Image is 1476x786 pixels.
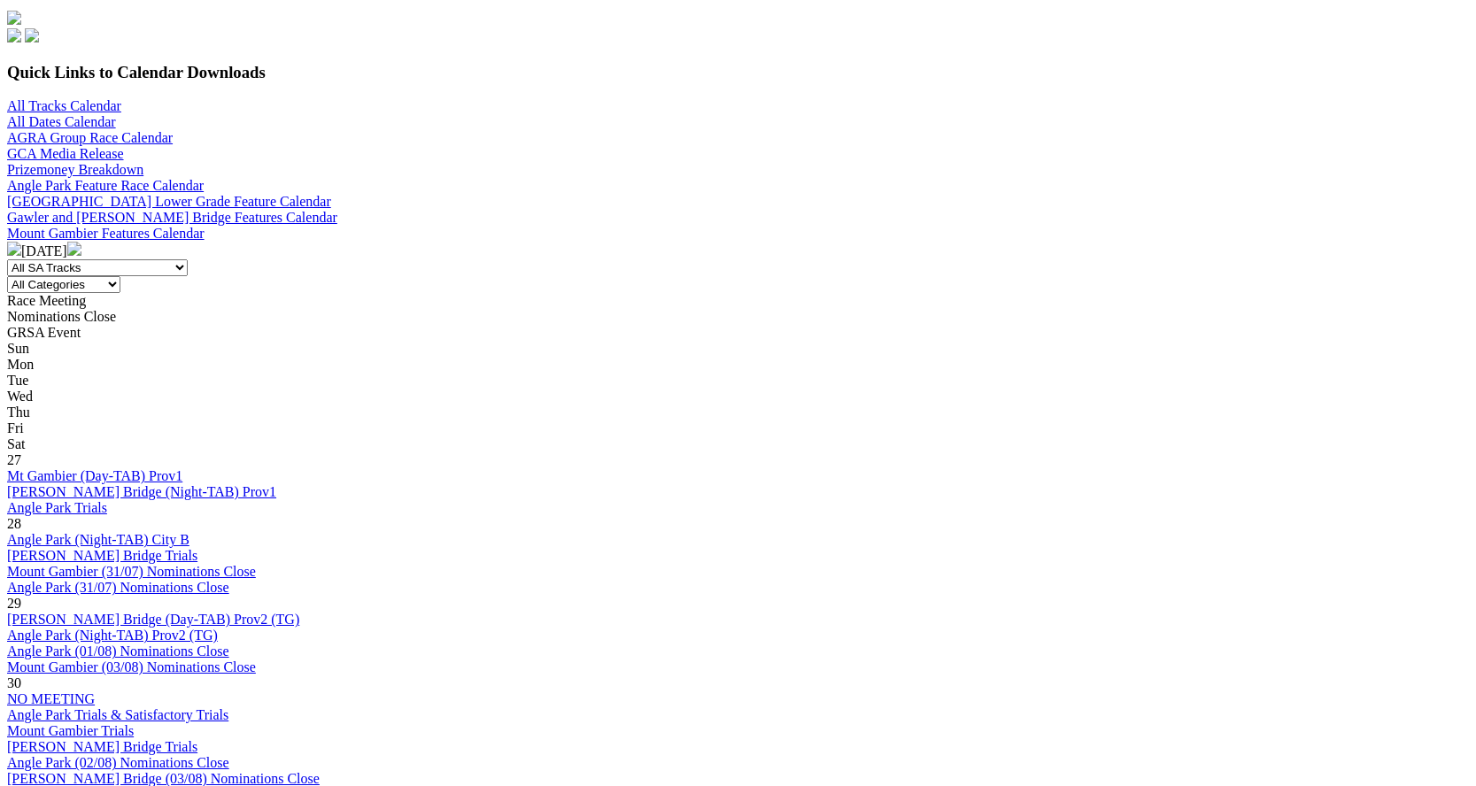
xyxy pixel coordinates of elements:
[7,162,143,177] a: Prizemoney Breakdown
[7,130,173,145] a: AGRA Group Race Calendar
[7,98,121,113] a: All Tracks Calendar
[7,596,21,611] span: 29
[7,484,276,499] a: [PERSON_NAME] Bridge (Night-TAB) Prov1
[7,357,1469,373] div: Mon
[7,341,1469,357] div: Sun
[7,691,95,706] a: NO MEETING
[7,436,1469,452] div: Sat
[7,755,229,770] a: Angle Park (02/08) Nominations Close
[7,309,1469,325] div: Nominations Close
[7,28,21,42] img: facebook.svg
[7,548,197,563] a: [PERSON_NAME] Bridge Trials
[7,389,1469,405] div: Wed
[7,675,21,690] span: 30
[7,146,124,161] a: GCA Media Release
[7,114,116,129] a: All Dates Calendar
[7,242,21,256] img: chevron-left-pager-white.svg
[7,325,1469,341] div: GRSA Event
[7,707,228,722] a: Angle Park Trials & Satisfactory Trials
[7,771,320,786] a: [PERSON_NAME] Bridge (03/08) Nominations Close
[7,532,189,547] a: Angle Park (Night-TAB) City B
[7,628,218,643] a: Angle Park (Night-TAB) Prov2 (TG)
[7,564,256,579] a: Mount Gambier (31/07) Nominations Close
[7,373,1469,389] div: Tue
[7,11,21,25] img: logo-grsa-white.png
[7,63,1469,82] h3: Quick Links to Calendar Downloads
[67,242,81,256] img: chevron-right-pager-white.svg
[7,452,21,467] span: 27
[7,612,299,627] a: [PERSON_NAME] Bridge (Day-TAB) Prov2 (TG)
[7,500,107,515] a: Angle Park Trials
[7,580,229,595] a: Angle Park (31/07) Nominations Close
[7,468,182,483] a: Mt Gambier (Day-TAB) Prov1
[7,405,1469,420] div: Thu
[7,293,1469,309] div: Race Meeting
[7,226,205,241] a: Mount Gambier Features Calendar
[7,643,229,659] a: Angle Park (01/08) Nominations Close
[7,723,134,738] a: Mount Gambier Trials
[7,659,256,674] a: Mount Gambier (03/08) Nominations Close
[7,210,337,225] a: Gawler and [PERSON_NAME] Bridge Features Calendar
[7,242,1469,259] div: [DATE]
[25,28,39,42] img: twitter.svg
[7,739,197,754] a: [PERSON_NAME] Bridge Trials
[7,178,204,193] a: Angle Park Feature Race Calendar
[7,516,21,531] span: 28
[7,420,1469,436] div: Fri
[7,194,331,209] a: [GEOGRAPHIC_DATA] Lower Grade Feature Calendar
